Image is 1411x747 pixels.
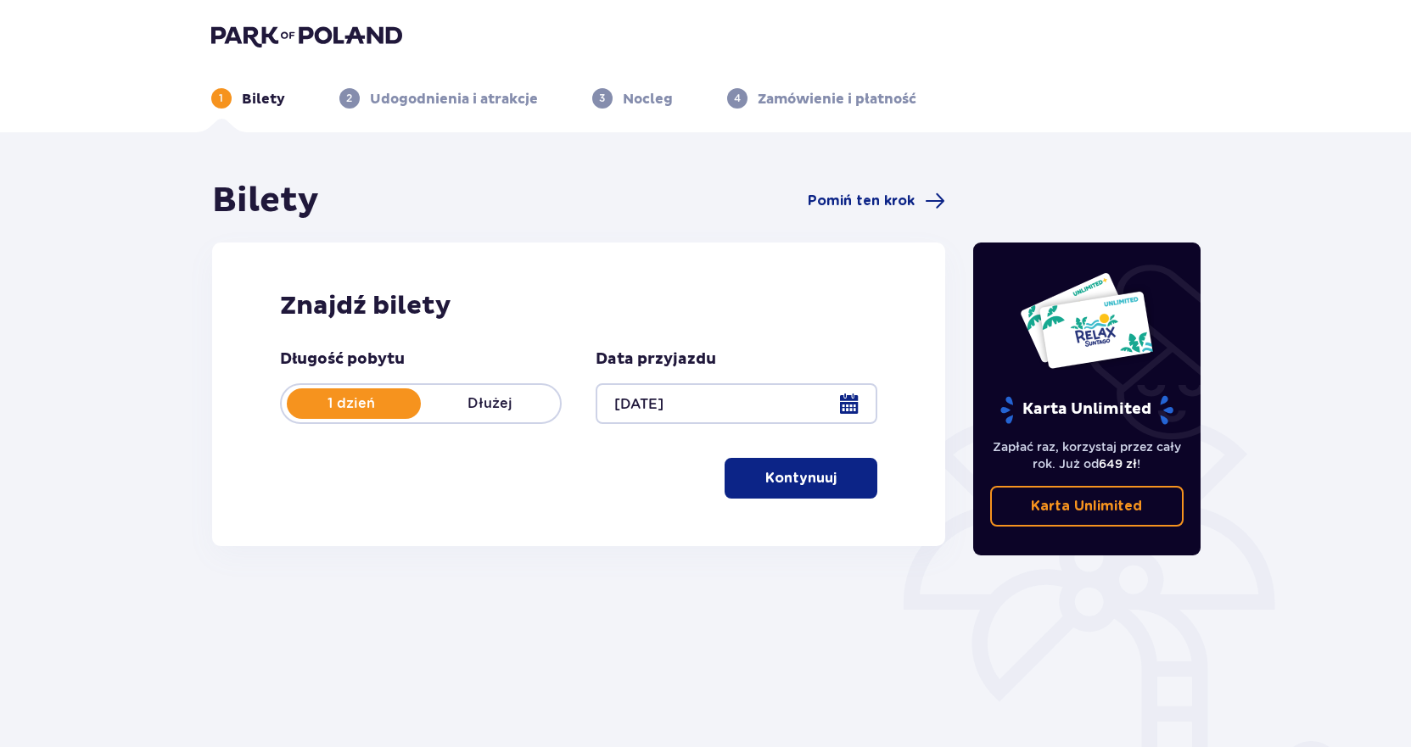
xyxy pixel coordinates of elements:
[280,290,878,322] h2: Znajdź bilety
[990,486,1184,527] a: Karta Unlimited
[808,192,915,210] span: Pomiń ten krok
[623,90,673,109] p: Nocleg
[242,90,285,109] p: Bilety
[765,469,837,488] p: Kontynuuj
[346,91,352,106] p: 2
[1031,497,1142,516] p: Karta Unlimited
[990,438,1184,472] p: Zapłać raz, korzystaj przez cały rok. Już od !
[1019,271,1154,370] img: Dwie karty całoroczne do Suntago z napisem 'UNLIMITED RELAX', na białym tle z tropikalnymi liśćmi...
[725,458,877,499] button: Kontynuuj
[808,191,945,211] a: Pomiń ten krok
[280,349,405,370] p: Długość pobytu
[212,180,319,222] h1: Bilety
[758,90,916,109] p: Zamówienie i płatność
[727,88,916,109] div: 4Zamówienie i płatność
[219,91,223,106] p: 1
[596,349,716,370] p: Data przyjazdu
[282,394,421,413] p: 1 dzień
[339,88,538,109] div: 2Udogodnienia i atrakcje
[370,90,538,109] p: Udogodnienia i atrakcje
[592,88,673,109] div: 3Nocleg
[421,394,560,413] p: Dłużej
[734,91,741,106] p: 4
[211,88,285,109] div: 1Bilety
[1099,457,1137,471] span: 649 zł
[211,24,402,47] img: Park of Poland logo
[599,91,605,106] p: 3
[999,395,1175,425] p: Karta Unlimited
